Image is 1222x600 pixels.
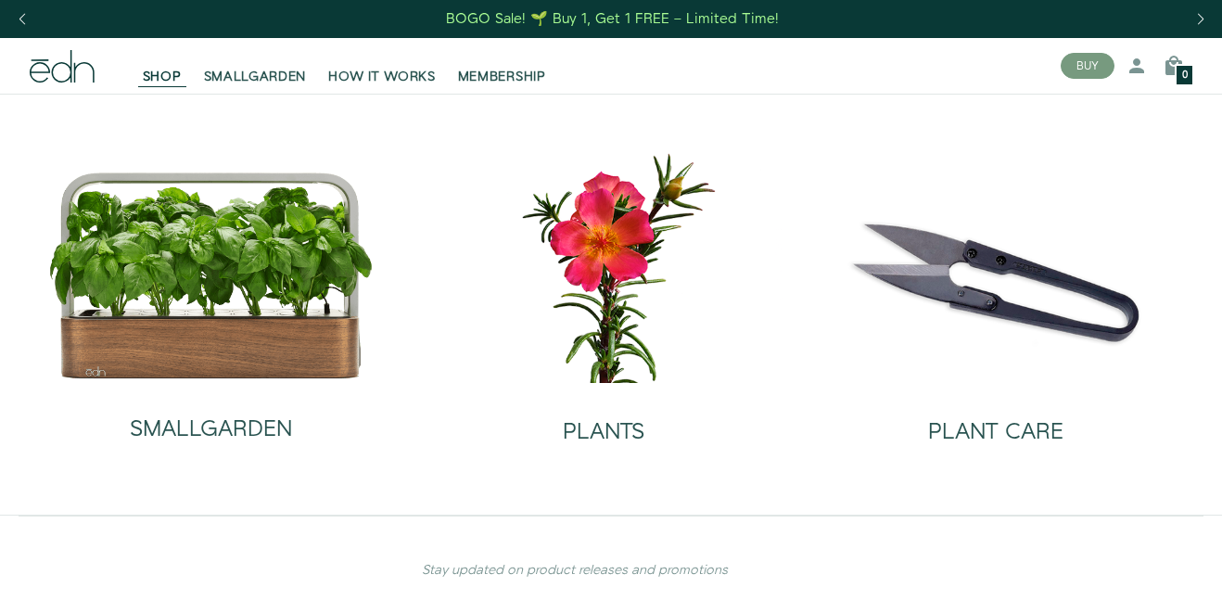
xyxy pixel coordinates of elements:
a: SMALLGARDEN [193,45,318,86]
span: MEMBERSHIP [458,68,546,86]
iframe: Opens a widget where you can find more information [981,544,1203,591]
em: Stay updated on product releases and promotions [422,561,728,580]
a: SHOP [132,45,193,86]
span: 0 [1182,70,1188,81]
a: PLANT CARE [815,383,1177,459]
a: PLANTS [422,383,784,459]
div: BOGO Sale! 🌱 Buy 1, Get 1 FREE – Limited Time! [446,9,779,29]
h2: SMALLGARDEN [130,417,292,441]
span: HOW IT WORKS [328,68,435,86]
h2: PLANTS [563,420,644,444]
h2: PLANT CARE [928,420,1063,444]
a: MEMBERSHIP [447,45,557,86]
a: SMALLGARDEN [48,380,375,456]
span: SMALLGARDEN [204,68,307,86]
a: BOGO Sale! 🌱 Buy 1, Get 1 FREE – Limited Time! [445,5,782,33]
a: HOW IT WORKS [317,45,446,86]
button: BUY [1061,53,1114,79]
span: SHOP [143,68,182,86]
